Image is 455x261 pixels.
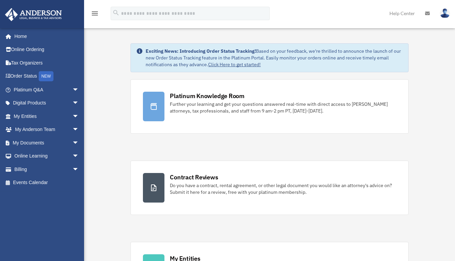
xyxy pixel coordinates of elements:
[130,161,408,215] a: Contract Reviews Do you have a contract, rental agreement, or other legal document you would like...
[130,79,408,134] a: Platinum Knowledge Room Further your learning and get your questions answered real-time with dire...
[91,12,99,17] a: menu
[5,176,89,189] a: Events Calendar
[72,110,86,123] span: arrow_drop_down
[5,123,89,136] a: My Anderson Teamarrow_drop_down
[5,83,89,96] a: Platinum Q&Aarrow_drop_down
[5,43,89,56] a: Online Ordering
[72,83,86,97] span: arrow_drop_down
[170,173,218,181] div: Contract Reviews
[72,136,86,150] span: arrow_drop_down
[5,30,86,43] a: Home
[5,163,89,176] a: Billingarrow_drop_down
[146,48,403,68] div: Based on your feedback, we're thrilled to announce the launch of our new Order Status Tracking fe...
[146,48,256,54] strong: Exciting News: Introducing Order Status Tracking!
[5,110,89,123] a: My Entitiesarrow_drop_down
[5,96,89,110] a: Digital Productsarrow_drop_down
[5,149,89,163] a: Online Learningarrow_drop_down
[170,92,244,100] div: Platinum Knowledge Room
[170,182,396,195] div: Do you have a contract, rental agreement, or other legal document you would like an attorney's ad...
[91,9,99,17] i: menu
[440,8,450,18] img: User Pic
[3,8,64,21] img: Anderson Advisors Platinum Portal
[39,71,53,81] div: NEW
[112,9,120,16] i: search
[170,101,396,114] div: Further your learning and get your questions answered real-time with direct access to [PERSON_NAM...
[5,136,89,149] a: My Documentsarrow_drop_down
[5,56,89,70] a: Tax Organizers
[72,163,86,176] span: arrow_drop_down
[72,149,86,163] span: arrow_drop_down
[208,61,261,68] a: Click Here to get started!
[72,123,86,137] span: arrow_drop_down
[72,96,86,110] span: arrow_drop_down
[5,70,89,83] a: Order StatusNEW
